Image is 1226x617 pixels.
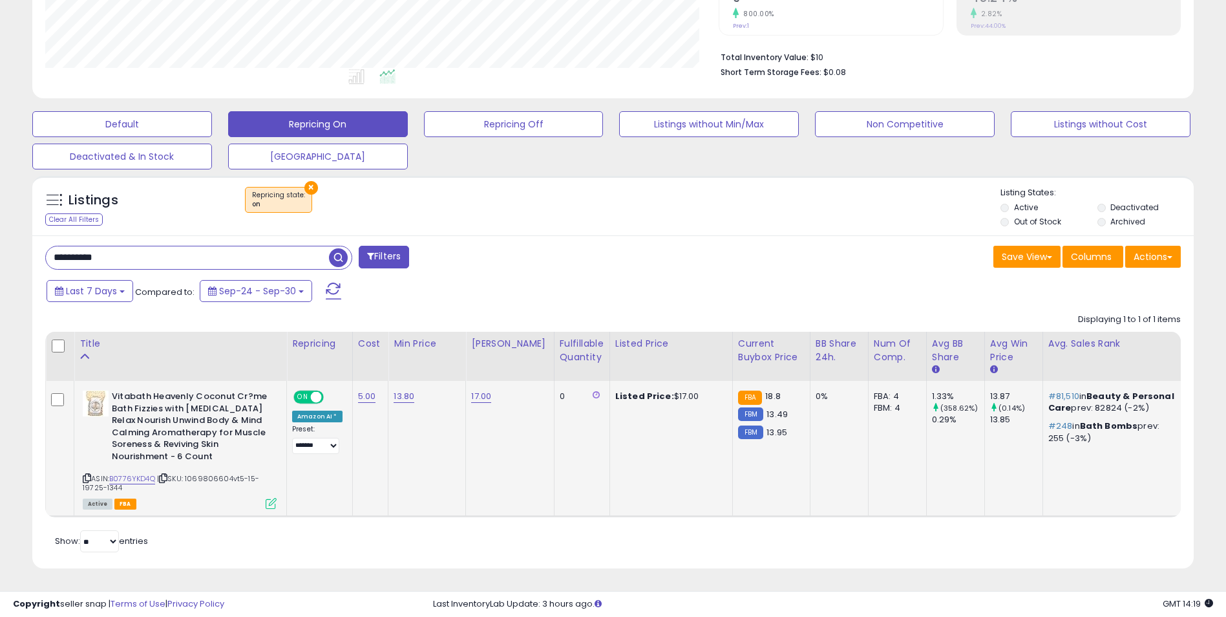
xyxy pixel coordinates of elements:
[765,390,781,402] span: 18.8
[874,337,921,364] div: Num of Comp.
[738,426,763,439] small: FBM
[1048,390,1079,402] span: #81,510
[1048,420,1073,432] span: #248
[560,337,604,364] div: Fulfillable Quantity
[733,22,749,30] small: Prev: 1
[394,390,414,403] a: 13.80
[977,9,1002,19] small: 2.82%
[359,246,409,268] button: Filters
[560,391,600,402] div: 0
[739,9,774,19] small: 800.00%
[135,286,195,298] span: Compared to:
[292,425,343,454] div: Preset:
[111,598,165,610] a: Terms of Use
[932,414,984,426] div: 0.29%
[1071,250,1112,263] span: Columns
[83,473,259,493] span: | SKU: 1069806604vt5-15-19725-1344
[424,111,604,137] button: Repricing Off
[990,414,1042,426] div: 13.85
[874,391,916,402] div: FBA: 4
[990,391,1042,402] div: 13.87
[252,190,305,210] span: Repricing state :
[738,391,762,405] small: FBA
[292,337,347,351] div: Repricing
[1014,216,1061,227] label: Out of Stock
[1078,314,1181,326] div: Displaying 1 to 1 of 1 items
[83,499,112,510] span: All listings currently available for purchase on Amazon
[252,200,305,209] div: on
[13,598,60,610] strong: Copyright
[69,191,118,210] h5: Listings
[874,402,916,414] div: FBM: 4
[32,111,212,137] button: Default
[358,390,376,403] a: 5.00
[932,391,984,402] div: 1.33%
[1014,202,1038,213] label: Active
[932,337,979,364] div: Avg BB Share
[1125,246,1181,268] button: Actions
[433,598,1213,611] div: Last InventoryLab Update: 3 hours ago.
[1048,390,1174,414] span: Beauty & Personal Care
[721,52,809,63] b: Total Inventory Value:
[816,337,863,364] div: BB Share 24h.
[394,337,460,351] div: Min Price
[32,144,212,169] button: Deactivated & In Stock
[83,391,277,508] div: ASIN:
[228,144,408,169] button: [GEOGRAPHIC_DATA]
[1110,216,1145,227] label: Archived
[1080,420,1138,432] span: Bath Bombs
[738,407,763,421] small: FBM
[66,285,117,298] span: Last 7 Days
[322,392,343,403] span: OFF
[109,473,155,484] a: B0776YKD4Q
[471,390,491,403] a: 17.00
[471,337,548,351] div: [PERSON_NAME]
[1000,187,1194,199] p: Listing States:
[83,391,109,417] img: 51-29VGQGYL._SL40_.jpg
[292,411,343,422] div: Amazon AI *
[1011,111,1190,137] button: Listings without Cost
[358,337,383,351] div: Cost
[45,213,103,226] div: Clear All Filters
[999,403,1025,413] small: (0.14%)
[79,337,281,351] div: Title
[823,66,846,78] span: $0.08
[219,285,296,298] span: Sep-24 - Sep-30
[990,364,998,376] small: Avg Win Price.
[55,535,148,547] span: Show: entries
[167,598,224,610] a: Privacy Policy
[766,426,787,438] span: 13.95
[228,111,408,137] button: Repricing On
[47,280,133,302] button: Last 7 Days
[615,337,727,351] div: Listed Price
[615,390,674,402] b: Listed Price:
[932,364,940,376] small: Avg BB Share.
[721,67,821,78] b: Short Term Storage Fees:
[304,181,318,195] button: ×
[615,391,723,402] div: $17.00
[1062,246,1123,268] button: Columns
[112,391,269,466] b: Vitabath Heavenly Coconut Cr?me Bath Fizzies with [MEDICAL_DATA] Relax Nourish Unwind Body & Mind...
[1163,598,1213,610] span: 2025-10-8 14:19 GMT
[295,392,311,403] span: ON
[1048,391,1175,414] p: in prev: 82824 (-2%)
[990,337,1037,364] div: Avg Win Price
[13,598,224,611] div: seller snap | |
[940,403,978,413] small: (358.62%)
[971,22,1006,30] small: Prev: 44.00%
[738,337,805,364] div: Current Buybox Price
[993,246,1061,268] button: Save View
[1048,337,1179,351] div: Avg. Sales Rank
[200,280,312,302] button: Sep-24 - Sep-30
[1048,420,1175,444] p: in prev: 255 (-3%)
[816,391,858,402] div: 0%
[619,111,799,137] button: Listings without Min/Max
[815,111,995,137] button: Non Competitive
[766,408,788,420] span: 13.49
[1110,202,1159,213] label: Deactivated
[114,499,136,510] span: FBA
[721,49,1171,64] li: $10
